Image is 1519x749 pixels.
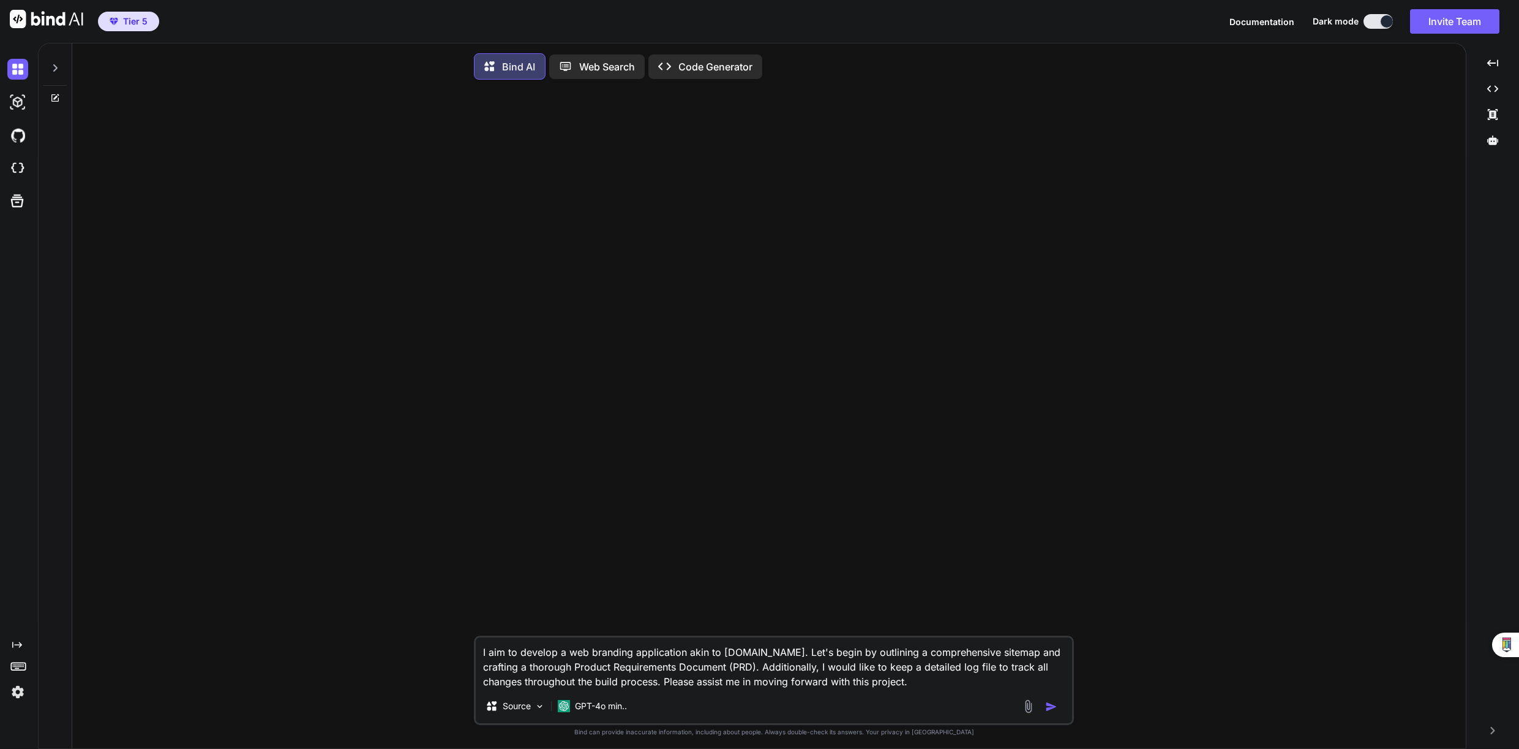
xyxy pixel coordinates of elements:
img: attachment [1021,699,1035,713]
button: Documentation [1229,15,1294,28]
img: GPT-4o mini [558,700,570,712]
p: Bind AI [502,59,535,74]
img: darkChat [7,59,28,80]
p: Source [503,700,531,712]
img: settings [7,682,28,702]
button: premiumTier 5 [98,12,159,31]
textarea: I aim to develop a web branding application akin to [DOMAIN_NAME]. Let's begin by outlining a com... [476,638,1072,689]
img: Pick Models [534,701,545,712]
span: Documentation [1229,17,1294,27]
span: Tier 5 [123,15,148,28]
p: Web Search [579,59,635,74]
img: icon [1045,701,1057,713]
img: githubDark [7,125,28,146]
img: cloudideIcon [7,158,28,179]
p: Bind can provide inaccurate information, including about people. Always double-check its answers.... [474,728,1074,737]
p: Code Generator [678,59,752,74]
span: Dark mode [1313,15,1359,28]
img: premium [110,18,118,25]
img: darkAi-studio [7,92,28,113]
img: Bind AI [10,10,83,28]
button: Invite Team [1410,9,1499,34]
p: GPT-4o min.. [575,700,627,712]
